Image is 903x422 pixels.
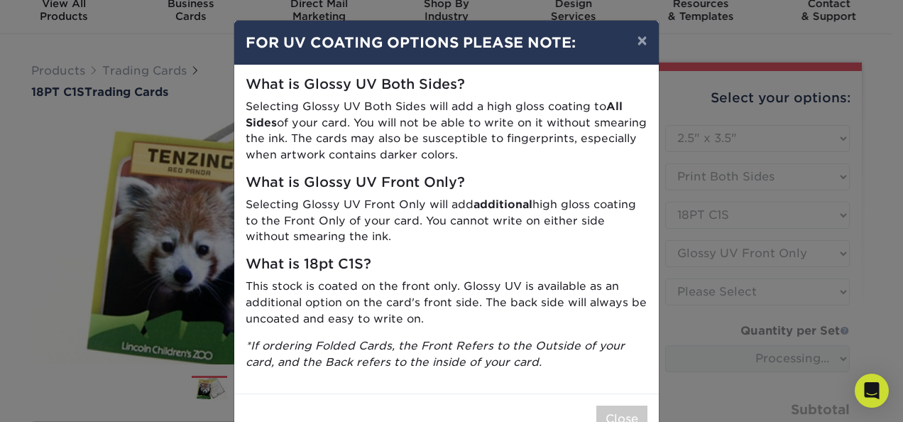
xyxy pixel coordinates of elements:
[246,175,647,191] h5: What is Glossy UV Front Only?
[855,374,889,408] div: Open Intercom Messenger
[246,256,647,273] h5: What is 18pt C1S?
[246,99,647,163] p: Selecting Glossy UV Both Sides will add a high gloss coating to of your card. You will not be abl...
[625,21,658,60] button: ×
[246,77,647,93] h5: What is Glossy UV Both Sides?
[246,197,647,245] p: Selecting Glossy UV Front Only will add high gloss coating to the Front Only of your card. You ca...
[246,32,647,53] h4: FOR UV COATING OPTIONS PLEASE NOTE:
[474,198,532,211] strong: additional
[246,99,623,129] strong: All Sides
[246,339,625,369] i: *If ordering Folded Cards, the Front Refers to the Outside of your card, and the Back refers to t...
[246,278,647,327] p: This stock is coated on the front only. Glossy UV is available as an additional option on the car...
